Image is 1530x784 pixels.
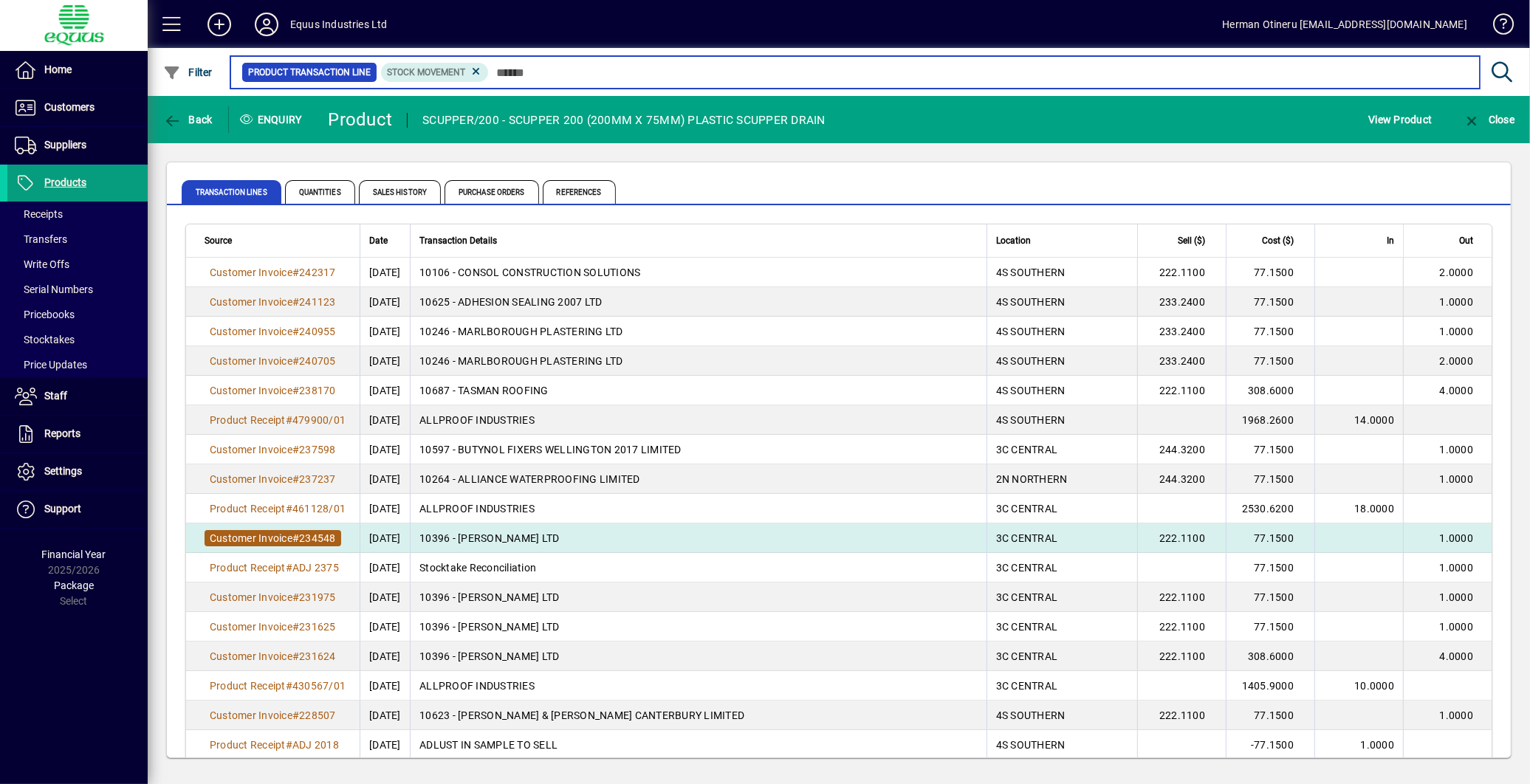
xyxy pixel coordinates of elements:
[210,503,286,515] span: Product Receipt
[1226,287,1314,317] td: 77.1500
[205,530,341,546] a: Customer Invoice#234548
[299,385,336,396] span: 238170
[292,621,299,633] span: #
[1440,621,1474,633] span: 1.0000
[1440,473,1474,485] span: 1.0000
[15,258,69,270] span: Write Offs
[996,503,1058,515] span: 3C CENTRAL
[329,108,393,131] div: Product
[369,233,401,249] div: Date
[299,296,336,308] span: 241123
[182,180,281,204] span: Transaction Lines
[1222,13,1467,36] div: Herman Otineru [EMAIL_ADDRESS][DOMAIN_NAME]
[1482,3,1512,51] a: Knowledge Base
[205,678,351,694] a: Product Receipt#430567/01
[15,359,87,371] span: Price Updates
[163,66,213,78] span: Filter
[299,650,336,662] span: 231624
[1226,317,1314,346] td: 77.1500
[1440,355,1474,367] span: 2.0000
[996,709,1066,721] span: 4S SOUTHERN
[1137,612,1226,642] td: 222.1100
[229,108,318,131] div: Enquiry
[1226,494,1314,523] td: 2530.6200
[292,562,339,574] span: ADJ 2375
[410,701,986,730] td: 10623 - [PERSON_NAME] & [PERSON_NAME] CANTERBURY LIMITED
[286,562,292,574] span: #
[286,503,292,515] span: #
[292,532,299,544] span: #
[996,385,1066,396] span: 4S SOUTHERN
[360,730,410,760] td: [DATE]
[292,444,299,455] span: #
[54,580,94,591] span: Package
[15,334,75,345] span: Stocktakes
[1354,414,1394,426] span: 14.0000
[7,52,148,89] a: Home
[1137,642,1226,671] td: 222.1100
[42,549,106,560] span: Financial Year
[1440,296,1474,308] span: 1.0000
[996,650,1058,662] span: 3C CENTRAL
[1368,108,1432,131] span: View Product
[1226,258,1314,287] td: 77.1500
[1235,233,1307,249] div: Cost ($)
[1226,642,1314,671] td: 308.6000
[996,739,1066,751] span: 4S SOUTHERN
[1226,701,1314,730] td: 77.1500
[286,739,292,751] span: #
[7,202,148,227] a: Receipts
[7,416,148,453] a: Reports
[360,523,410,553] td: [DATE]
[205,441,341,458] a: Customer Invoice#237598
[210,591,292,603] span: Customer Invoice
[290,13,388,36] div: Equus Industries Ltd
[422,109,826,132] div: SCUPPER/200 - SCUPPER 200 (200MM X 75MM) PLASTIC SCUPPER DRAIN
[299,267,336,278] span: 242317
[7,352,148,377] a: Price Updates
[292,385,299,396] span: #
[7,127,148,164] a: Suppliers
[243,11,290,38] button: Profile
[410,346,986,376] td: 10246 - MARLBOROUGH PLASTERING LTD
[387,67,466,78] span: Stock movement
[1137,346,1226,376] td: 233.2400
[445,180,539,204] span: Purchase Orders
[1440,267,1474,278] span: 2.0000
[44,465,82,477] span: Settings
[410,671,986,701] td: ALLPROOF INDUSTRIES
[299,473,336,485] span: 237237
[292,680,346,692] span: 430567/01
[7,491,148,528] a: Support
[205,737,344,753] a: Product Receipt#ADJ 2018
[996,326,1066,337] span: 4S SOUTHERN
[996,591,1058,603] span: 3C CENTRAL
[7,277,148,302] a: Serial Numbers
[360,258,410,287] td: [DATE]
[299,326,336,337] span: 240955
[410,612,986,642] td: 10396 - [PERSON_NAME] LTD
[360,642,410,671] td: [DATE]
[996,296,1066,308] span: 4S SOUTHERN
[1447,106,1530,133] app-page-header-button: Close enquiry
[292,650,299,662] span: #
[996,562,1058,574] span: 3C CENTRAL
[1226,671,1314,701] td: 1405.9000
[210,355,292,367] span: Customer Invoice
[360,612,410,642] td: [DATE]
[286,414,292,426] span: #
[996,680,1058,692] span: 3C CENTRAL
[205,264,341,281] a: Customer Invoice#242317
[410,553,986,582] td: Stocktake Reconciliation
[1137,582,1226,612] td: 222.1100
[292,739,339,751] span: ADJ 2018
[360,701,410,730] td: [DATE]
[7,302,148,327] a: Pricebooks
[996,414,1066,426] span: 4S SOUTHERN
[1354,503,1394,515] span: 18.0000
[44,427,80,439] span: Reports
[1354,680,1394,692] span: 10.0000
[1226,435,1314,464] td: 77.1500
[1137,258,1226,287] td: 222.1100
[360,435,410,464] td: [DATE]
